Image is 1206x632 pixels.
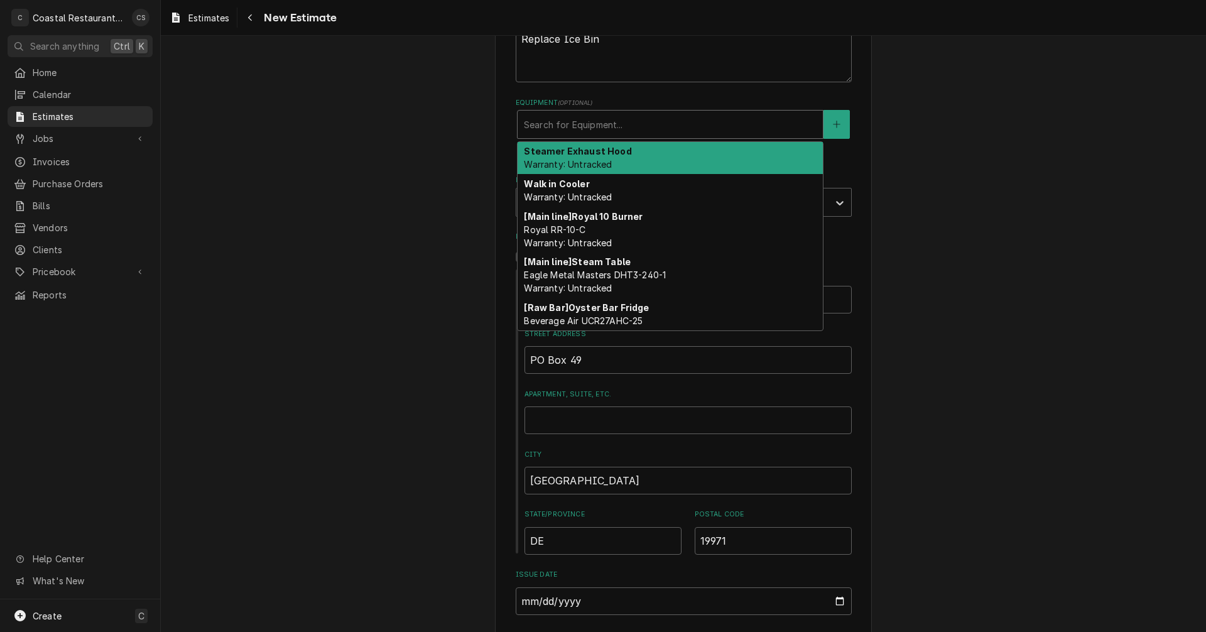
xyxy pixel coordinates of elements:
[33,552,145,565] span: Help Center
[33,132,128,145] span: Jobs
[516,175,852,216] div: Labels
[823,110,850,139] button: Create New Equipment
[33,611,62,621] span: Create
[30,40,99,53] span: Search anything
[8,106,153,127] a: Estimates
[516,232,852,555] div: Billing Address
[8,151,153,172] a: Invoices
[516,587,852,615] input: yyyy-mm-dd
[524,192,612,202] span: Warranty: Untracked
[114,40,130,53] span: Ctrl
[260,9,337,26] span: New Estimate
[524,509,682,520] label: State/Province
[8,62,153,83] a: Home
[33,155,146,168] span: Invoices
[33,265,128,278] span: Pricebook
[8,570,153,591] a: Go to What's New
[240,8,260,28] button: Navigate back
[524,450,852,460] label: City
[8,548,153,569] a: Go to Help Center
[33,574,145,587] span: What's New
[8,261,153,282] a: Go to Pricebook
[132,9,149,26] div: Chris Sockriter's Avatar
[33,243,146,256] span: Clients
[8,239,153,260] a: Clients
[524,329,852,339] label: Street Address
[524,178,589,189] strong: Walk in Cooler
[33,221,146,234] span: Vendors
[516,232,852,242] label: Billing Address
[524,146,631,156] strong: Steamer Exhaust Hood
[516,570,852,614] div: Issue Date
[695,509,852,554] div: Postal Code
[524,159,612,170] span: Warranty: Untracked
[188,11,229,25] span: Estimates
[524,329,852,374] div: Street Address
[33,66,146,79] span: Home
[33,288,146,302] span: Reports
[8,195,153,216] a: Bills
[516,9,852,82] div: Reason For Call
[33,88,146,101] span: Calendar
[516,98,852,108] label: Equipment
[524,270,666,293] span: Eagle Metal Masters DHT3-240-1 Warranty: Untracked
[833,120,840,129] svg: Create New Equipment
[132,9,149,26] div: CS
[516,175,852,185] label: Labels
[524,509,682,554] div: State/Province
[524,211,643,222] strong: [Main line] Royal 10 Burner
[8,84,153,105] a: Calendar
[8,173,153,194] a: Purchase Orders
[8,35,153,57] button: Search anythingCtrlK
[524,315,643,339] span: Beverage Air UCR27AHC-25 Warranty: Untracked
[524,390,852,400] label: Apartment, Suite, etc.
[516,98,852,160] div: Equipment
[8,285,153,305] a: Reports
[8,217,153,238] a: Vendors
[139,40,144,53] span: K
[11,9,29,26] div: C
[516,570,852,580] label: Issue Date
[138,609,144,623] span: C
[695,509,852,520] label: Postal Code
[524,302,649,313] strong: [Raw Bar] Oyster Bar Fridge
[516,26,852,82] textarea: Replace Ice Bin
[524,390,852,434] div: Apartment, Suite, etc.
[524,450,852,494] div: City
[33,199,146,212] span: Bills
[33,110,146,123] span: Estimates
[33,177,146,190] span: Purchase Orders
[165,8,234,28] a: Estimates
[524,224,612,248] span: Royal RR-10-C Warranty: Untracked
[558,99,593,106] span: ( optional )
[8,128,153,149] a: Go to Jobs
[524,256,631,267] strong: [Main line] Steam Table
[33,11,125,25] div: Coastal Restaurant Repair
